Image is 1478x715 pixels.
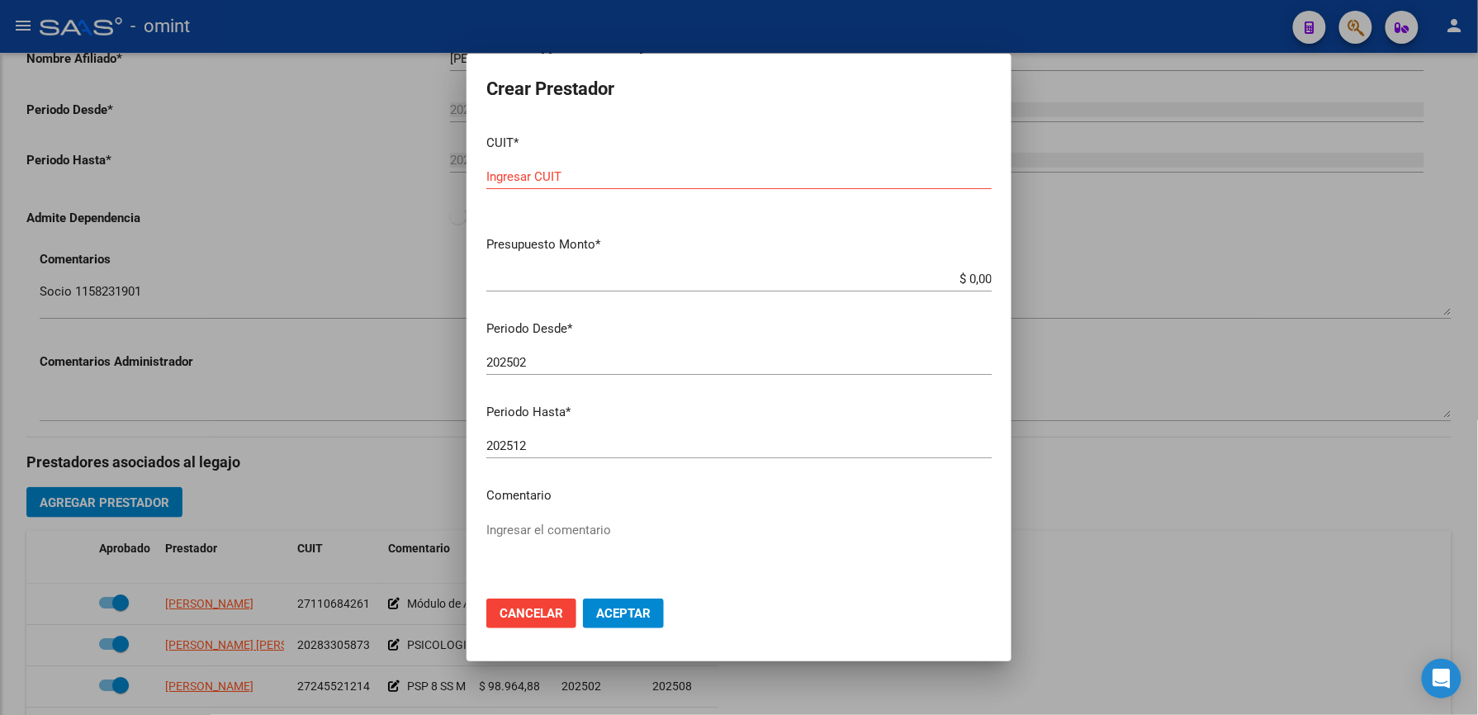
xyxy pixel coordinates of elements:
[596,606,651,621] span: Aceptar
[486,235,992,254] p: Presupuesto Monto
[486,73,992,105] h2: Crear Prestador
[1422,659,1461,698] div: Open Intercom Messenger
[486,599,576,628] button: Cancelar
[486,134,992,153] p: CUIT
[486,486,992,505] p: Comentario
[486,320,992,339] p: Periodo Desde
[486,403,992,422] p: Periodo Hasta
[500,606,563,621] span: Cancelar
[583,599,664,628] button: Aceptar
